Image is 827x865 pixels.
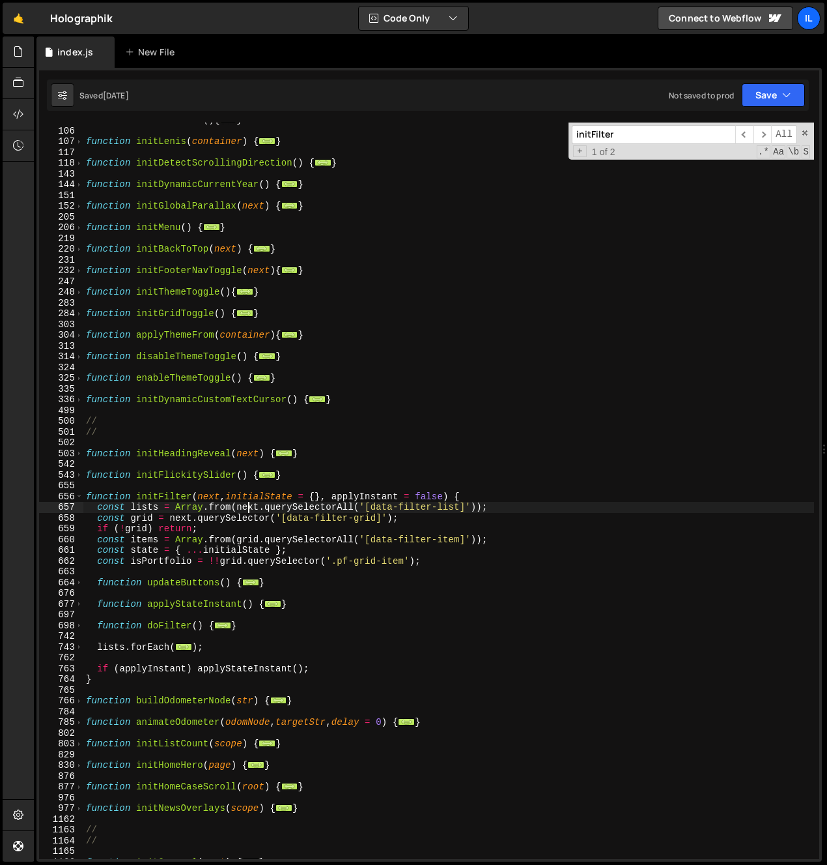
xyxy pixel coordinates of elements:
div: 543 [39,470,83,481]
span: ​ [753,125,772,144]
div: 784 [39,707,83,718]
div: 656 [39,491,83,503]
div: 502 [39,437,83,448]
div: 335 [39,384,83,395]
span: ... [259,740,275,747]
span: ... [281,202,298,209]
div: 313 [39,341,83,352]
div: 206 [39,222,83,233]
div: 742 [39,631,83,642]
span: ... [220,116,237,123]
span: ... [264,600,281,607]
div: Saved [79,90,129,101]
span: ... [236,288,253,295]
div: Holographik [50,10,113,26]
div: 303 [39,319,83,330]
div: 336 [39,394,83,405]
div: 542 [39,459,83,470]
div: 655 [39,480,83,491]
span: ... [275,804,292,812]
input: Search for [572,125,735,144]
div: 501 [39,427,83,438]
span: ... [253,245,270,252]
div: 877 [39,782,83,793]
div: 151 [39,190,83,201]
div: 152 [39,201,83,212]
div: 248 [39,287,83,298]
div: 324 [39,362,83,374]
div: 220 [39,244,83,255]
div: 1163 [39,825,83,836]
span: Whole Word Search [787,145,800,158]
span: ... [214,621,231,628]
span: ... [242,578,259,585]
div: 976 [39,793,83,804]
div: 205 [39,212,83,223]
span: ... [281,267,298,274]
div: 1164 [39,836,83,847]
div: 765 [39,685,83,696]
span: ​ [735,125,753,144]
div: 107 [39,136,83,147]
div: 660 [39,535,83,546]
a: 🤙 [3,3,35,34]
span: 1 of 2 [587,147,621,158]
div: 829 [39,750,83,761]
div: 106 [39,126,83,137]
div: 785 [39,717,83,728]
div: 677 [39,599,83,610]
div: 325 [39,373,83,384]
div: 698 [39,621,83,632]
div: 659 [39,523,83,535]
div: 658 [39,513,83,524]
span: ... [242,858,259,865]
div: 830 [39,760,83,771]
div: Not saved to prod [669,90,734,101]
div: 876 [39,771,83,782]
div: 762 [39,652,83,664]
div: [DATE] [103,90,129,101]
div: 697 [39,609,83,621]
div: 766 [39,696,83,707]
span: ... [309,396,326,403]
a: Connect to Webflow [658,7,793,30]
div: 499 [39,405,83,417]
span: ... [281,181,298,188]
div: 247 [39,276,83,287]
div: 219 [39,233,83,244]
span: ... [259,138,275,145]
span: Alt-Enter [771,125,797,144]
div: New File [125,46,180,59]
div: 500 [39,416,83,427]
a: Il [797,7,820,30]
div: 232 [39,265,83,276]
div: 663 [39,566,83,578]
div: 118 [39,158,83,169]
span: Toggle Replace mode [573,145,587,158]
span: ... [253,374,270,381]
span: ... [236,310,253,317]
div: 664 [39,578,83,589]
span: Search In Selection [802,145,810,158]
div: 743 [39,642,83,653]
div: 314 [39,351,83,362]
div: 763 [39,664,83,675]
div: 977 [39,803,83,814]
span: RegExp Search [757,145,770,158]
span: ... [281,783,298,790]
div: 662 [39,556,83,567]
div: 803 [39,739,83,750]
span: ... [281,331,298,338]
span: ... [259,471,275,478]
div: 283 [39,298,83,309]
div: 117 [39,147,83,158]
span: ... [398,718,415,726]
div: 1165 [39,846,83,857]
div: 661 [39,545,83,556]
span: ... [175,643,192,650]
div: 676 [39,588,83,599]
button: Code Only [359,7,468,30]
div: 657 [39,502,83,513]
span: ... [315,159,331,166]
